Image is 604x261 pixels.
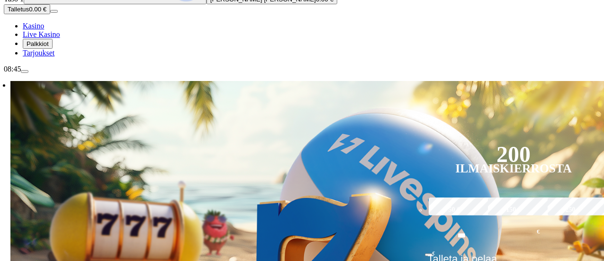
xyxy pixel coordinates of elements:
[50,10,58,13] button: menu
[433,250,435,256] span: €
[23,49,54,57] span: Tarjoukset
[8,6,29,13] span: Talletus
[21,70,28,73] button: menu
[23,22,44,30] span: Kasino
[4,4,50,14] button: Talletusplus icon0.00 €
[456,163,572,174] div: Ilmaiskierrosta
[27,40,49,47] span: Palkkiot
[4,65,21,73] span: 08:45
[23,39,53,49] button: reward iconPalkkiot
[23,30,60,38] span: Live Kasino
[496,149,531,160] div: 200
[23,30,60,38] a: poker-chip iconLive Kasino
[426,196,482,224] label: 50 €
[545,196,601,224] label: 250 €
[486,196,541,224] label: 150 €
[29,6,46,13] span: 0.00 €
[23,22,44,30] a: diamond iconKasino
[23,49,54,57] a: gift-inverted iconTarjoukset
[537,227,540,236] span: €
